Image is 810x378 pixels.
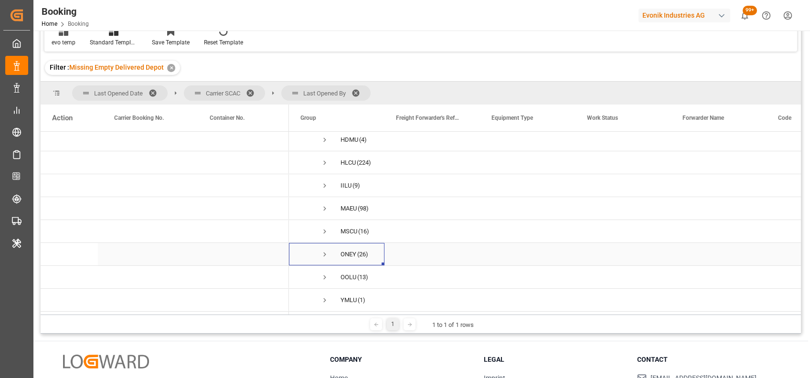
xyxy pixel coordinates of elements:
div: OOLU [341,266,356,288]
div: ONEY [341,243,356,265]
span: Forwarder Name [682,115,724,121]
span: (16) [358,220,369,242]
span: Carrier Booking No. [114,115,164,121]
div: HDMU [341,129,358,151]
span: Work Status [587,115,618,121]
span: Last Opened By [303,90,346,97]
div: Press SPACE to select this row. [41,220,289,243]
div: Save Template [152,38,190,47]
div: IILU [341,175,352,197]
button: Evonik Industries AG [639,6,734,24]
div: Reset Template [204,38,243,47]
h3: Contact [637,355,778,365]
div: Press SPACE to select this row. [41,197,289,220]
img: Logward Logo [63,355,149,368]
div: MSCU [341,220,357,242]
div: Press SPACE to select this row. [41,128,289,151]
div: 1 [387,318,399,330]
span: Filter : [50,63,69,71]
span: (1) [358,289,365,311]
div: MAEU [341,198,357,220]
button: show 102 new notifications [734,5,756,26]
div: 1 to 1 of 1 rows [432,320,474,330]
div: Press SPACE to select this row. [41,266,289,289]
div: Press SPACE to select this row. [41,289,289,312]
span: Code [778,115,791,121]
span: 99+ [743,6,757,15]
span: Missing Empty Delivered Depot [69,63,164,71]
div: Evonik Industries AG [639,9,730,22]
div: Standard Templates [90,38,138,47]
span: (224) [357,152,371,174]
span: Freight Forwarder's Reference No. [396,115,460,121]
div: HLCU [341,152,356,174]
span: (13) [357,266,368,288]
span: Equipment Type [491,115,533,121]
h3: Legal [484,355,625,365]
div: Action [52,114,73,122]
div: Press SPACE to select this row. [41,174,289,197]
span: (26) [357,243,368,265]
span: (98) [358,198,369,220]
span: Group [300,115,316,121]
h3: Company [330,355,471,365]
a: Home [42,21,57,27]
div: Press SPACE to select this row. [41,243,289,266]
div: Press SPACE to select this row. [41,151,289,174]
button: Help Center [756,5,777,26]
div: evo temp [52,38,75,47]
div: Booking [42,4,89,19]
span: Last Opened Date [94,90,143,97]
span: (4) [359,129,367,151]
span: Carrier SCAC [206,90,240,97]
span: Container No. [210,115,245,121]
span: (9) [352,175,360,197]
div: ✕ [167,64,175,72]
div: YMLU [341,289,357,311]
